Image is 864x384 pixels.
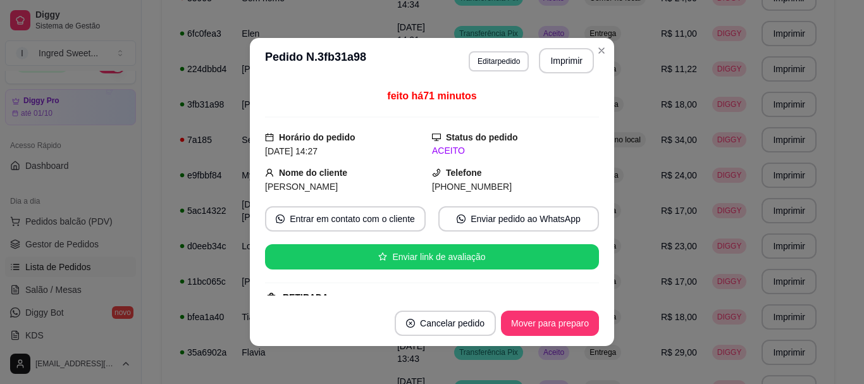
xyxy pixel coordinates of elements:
[469,51,529,71] button: Editarpedido
[446,132,518,142] strong: Status do pedido
[279,168,347,178] strong: Nome do cliente
[406,319,415,328] span: close-circle
[432,168,441,177] span: phone
[265,206,426,232] button: whats-appEntrar em contato com o cliente
[387,90,476,101] span: feito há 71 minutos
[539,48,594,73] button: Imprimir
[279,132,355,142] strong: Horário do pedido
[265,133,274,142] span: calendar
[432,133,441,142] span: desktop
[501,311,599,336] button: Mover para preparo
[438,206,599,232] button: whats-appEnviar pedido ao WhatsApp
[265,146,318,156] span: [DATE] 14:27
[265,168,274,177] span: user
[446,168,482,178] strong: Telefone
[395,311,496,336] button: close-circleCancelar pedido
[283,291,328,304] div: RETIRADA
[432,182,512,192] span: [PHONE_NUMBER]
[265,244,599,269] button: starEnviar link de avaliação
[591,40,612,61] button: Close
[457,214,466,223] span: whats-app
[276,214,285,223] span: whats-app
[265,48,366,73] h3: Pedido N. 3fb31a98
[432,144,599,158] div: ACEITO
[265,182,338,192] span: [PERSON_NAME]
[378,252,387,261] span: star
